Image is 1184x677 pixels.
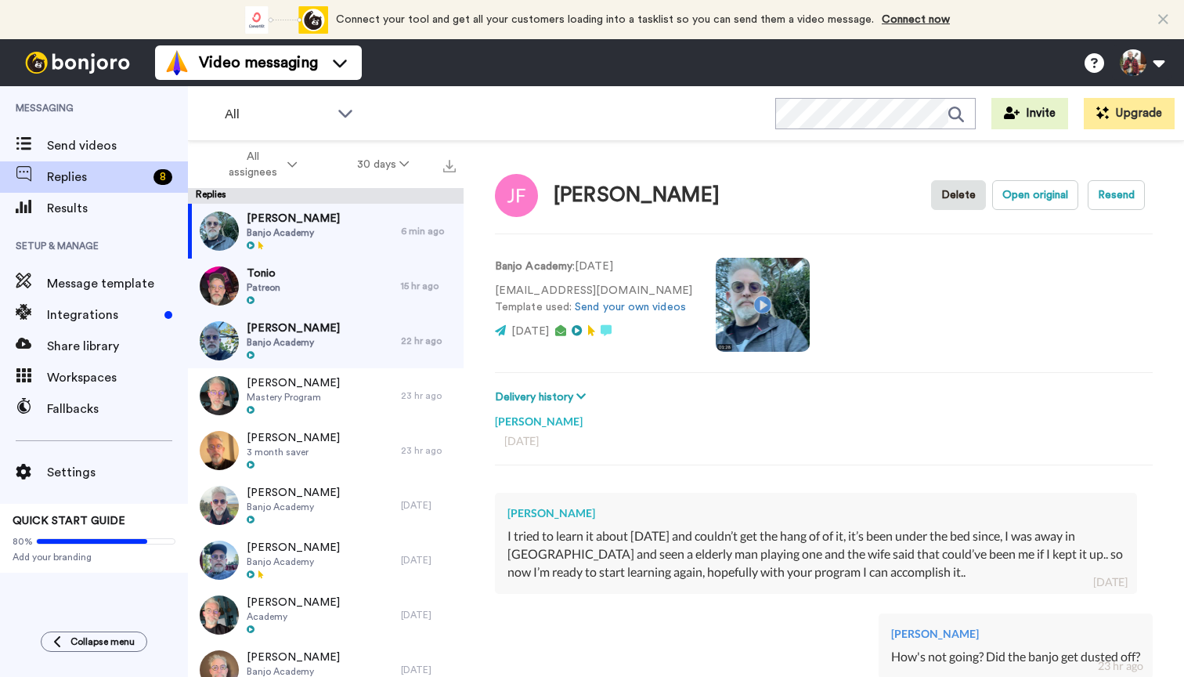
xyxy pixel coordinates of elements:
[439,153,460,176] button: Export all results that match these filters now.
[200,266,239,306] img: 5a536699-0e54-4cb0-8fef-4810c36a2b36-thumb.jpg
[13,551,175,563] span: Add your branding
[247,336,340,349] span: Banjo Academy
[401,609,456,621] div: [DATE]
[188,204,464,259] a: [PERSON_NAME]Banjo Academy6 min ago
[443,160,456,172] img: export.svg
[495,261,572,272] strong: Banjo Academy
[247,485,340,501] span: [PERSON_NAME]
[191,143,327,186] button: All assignees
[247,320,340,336] span: [PERSON_NAME]
[247,375,340,391] span: [PERSON_NAME]
[47,199,188,218] span: Results
[188,423,464,478] a: [PERSON_NAME]3 month saver23 hr ago
[13,516,125,527] span: QUICK START GUIDE
[242,6,328,34] div: animation
[247,430,340,446] span: [PERSON_NAME]
[47,136,188,155] span: Send videos
[1084,98,1175,129] button: Upgrade
[401,335,456,347] div: 22 hr ago
[507,527,1124,581] div: I tried to learn it about [DATE] and couldn’t get the hang of of it, it’s been under the bed sinc...
[200,321,239,360] img: 69e7e444-8aa1-45f1-b2d1-cc3f299eb852-thumb.jpg
[200,376,239,415] img: c01d1646-0bfb-4f85-9c0d-b6461f4c9f7e-thumb.jpg
[247,446,340,458] span: 3 month saver
[891,626,1140,642] div: [PERSON_NAME]
[511,326,549,337] span: [DATE]
[13,535,33,548] span: 80%
[247,540,340,556] span: [PERSON_NAME]
[225,105,330,124] span: All
[188,259,464,313] a: TonioPatreon15 hr ago
[1098,658,1143,674] div: 23 hr ago
[1093,574,1128,590] div: [DATE]
[247,556,340,568] span: Banjo Academy
[1088,180,1145,210] button: Resend
[247,610,340,623] span: Academy
[504,433,1143,449] div: [DATE]
[891,648,1140,666] div: How's not going? Did the banjo get dusted off?
[991,98,1068,129] button: Invite
[199,52,318,74] span: Video messaging
[401,389,456,402] div: 23 hr ago
[41,632,147,652] button: Collapse menu
[47,306,158,324] span: Integrations
[401,444,456,457] div: 23 hr ago
[401,280,456,292] div: 15 hr ago
[200,431,239,470] img: 8d0f8930-841c-4a87-ae0c-8885980552c4-thumb.jpg
[47,463,188,482] span: Settings
[247,266,280,281] span: Tonio
[401,499,456,512] div: [DATE]
[495,406,1153,429] div: [PERSON_NAME]
[992,180,1078,210] button: Open original
[575,302,686,313] a: Send your own videos
[200,212,239,251] img: ddd9b41c-a550-479f-bf53-2582fca76cd4-thumb.jpg
[188,588,464,643] a: [PERSON_NAME]Academy[DATE]
[247,501,340,513] span: Banjo Academy
[70,635,135,648] span: Collapse menu
[47,400,188,418] span: Fallbacks
[47,368,188,387] span: Workspaces
[164,50,190,75] img: vm-color.svg
[336,14,874,25] span: Connect your tool and get all your customers loading into a tasklist so you can send them a video...
[882,14,950,25] a: Connect now
[188,188,464,204] div: Replies
[401,225,456,237] div: 6 min ago
[931,180,986,210] button: Delete
[200,486,239,525] img: 6833cede-8923-4ac9-b2a6-e40b50a598ff-thumb.jpg
[47,337,188,356] span: Share library
[247,650,340,665] span: [PERSON_NAME]
[507,505,1124,521] div: [PERSON_NAME]
[200,596,239,635] img: d717b4ab-fdd3-4fca-a2c3-67736a8fe550-thumb.jpg
[19,52,136,74] img: bj-logo-header-white.svg
[188,533,464,588] a: [PERSON_NAME]Banjo Academy[DATE]
[327,150,439,179] button: 30 days
[495,283,692,316] p: [EMAIL_ADDRESS][DOMAIN_NAME] Template used:
[188,368,464,423] a: [PERSON_NAME]Mastery Program23 hr ago
[247,281,280,294] span: Patreon
[495,389,590,406] button: Delivery history
[47,168,147,186] span: Replies
[188,478,464,533] a: [PERSON_NAME]Banjo Academy[DATE]
[247,211,340,226] span: [PERSON_NAME]
[401,664,456,676] div: [DATE]
[495,259,692,275] p: : [DATE]
[200,541,239,580] img: 58759055-bf48-4437-97bb-ef15b7a2f030-thumb.jpg
[247,391,340,404] span: Mastery Program
[495,174,538,217] img: Image of Jim Forsyth
[221,149,284,180] span: All assignees
[47,274,188,293] span: Message template
[188,313,464,368] a: [PERSON_NAME]Banjo Academy22 hr ago
[247,595,340,610] span: [PERSON_NAME]
[153,169,172,185] div: 8
[554,184,720,207] div: [PERSON_NAME]
[401,554,456,567] div: [DATE]
[247,226,340,239] span: Banjo Academy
